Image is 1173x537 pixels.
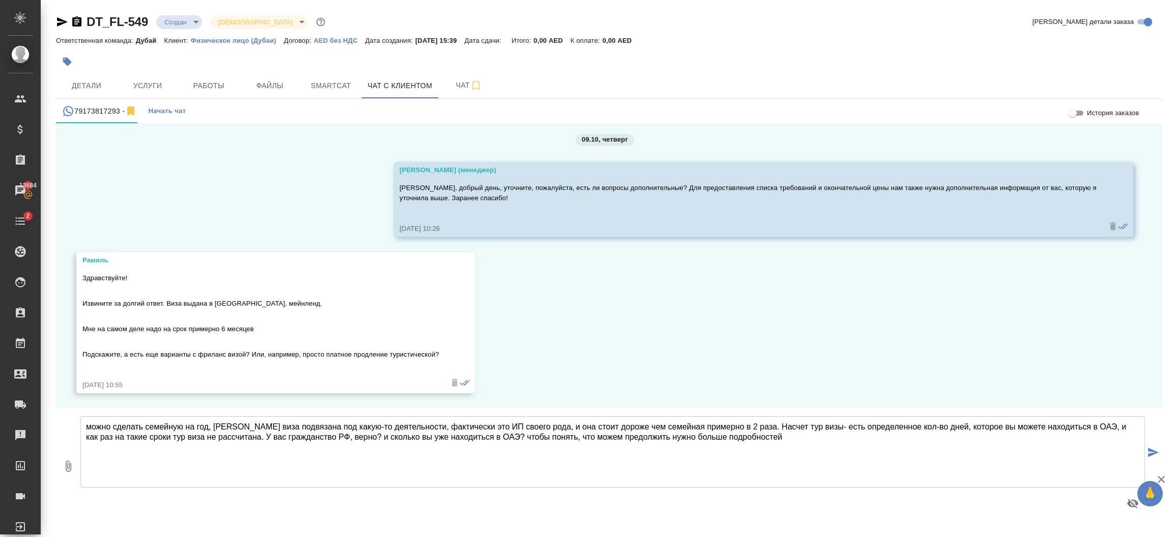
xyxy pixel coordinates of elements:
[143,99,191,123] button: Начать чат
[191,36,284,44] a: Физическое лицо (Дубаи)
[82,255,439,265] div: Рамиль
[444,79,493,92] span: Чат
[534,37,570,44] p: 0,00 AED
[470,79,482,92] svg: Подписаться
[148,105,186,117] span: Начать чат
[184,79,233,92] span: Работы
[314,36,365,44] a: AED без НДС
[20,211,36,221] span: 2
[1141,483,1159,504] span: 🙏
[464,37,504,44] p: Дата сдачи:
[62,105,137,118] div: 79173817293 (Рамиль) - (undefined)
[602,37,639,44] p: 0,00 AED
[82,273,439,283] p: Здравствуйте!
[191,37,284,44] p: Физическое лицо (Дубаи)
[3,178,38,203] a: 13684
[314,15,327,29] button: Доп статусы указывают на важность/срочность заказа
[400,165,1098,175] div: [PERSON_NAME] (менеджер)
[210,15,308,29] div: Создан
[125,105,137,117] svg: Отписаться
[215,18,295,26] button: [DEMOGRAPHIC_DATA]
[314,37,365,44] p: AED без НДС
[400,224,1098,234] div: [DATE] 10:26
[1087,108,1139,118] span: История заказов
[13,180,43,191] span: 13684
[284,37,314,44] p: Договор:
[245,79,294,92] span: Файлы
[56,37,136,44] p: Ответственная команда:
[62,79,111,92] span: Детали
[161,18,190,26] button: Создан
[56,16,68,28] button: Скопировать ссылку для ЯМессенджера
[306,79,355,92] span: Smartcat
[136,37,164,44] p: Дубай
[400,183,1098,203] p: [PERSON_NAME], добрый день, уточните, пожалуйста, есть ли вопросы дополнительные? Для предоставле...
[87,15,148,29] a: DT_FL-549
[365,37,415,44] p: Дата создания:
[582,135,628,145] p: 09.10, четверг
[368,79,432,92] span: Чат с клиентом
[512,37,534,44] p: Итого:
[3,208,38,234] a: 2
[1137,481,1163,506] button: 🙏
[82,299,439,309] p: Извините за долгий ответ. Виза выдана в [GEOGRAPHIC_DATA], мейнленд.
[164,37,190,44] p: Клиент:
[82,324,439,334] p: Мне на самом деле надо на срок примерно 6 месяцев
[1032,17,1134,27] span: [PERSON_NAME] детали заказа
[571,37,603,44] p: К оплате:
[56,50,78,73] button: Добавить тэг
[82,380,439,390] div: [DATE] 10:55
[123,79,172,92] span: Услуги
[156,15,202,29] div: Создан
[82,350,439,360] p: Подскажите, а есть еще варианты с фриланс визой? Или, например, просто платное продление туристич...
[415,37,465,44] p: [DATE] 15:39
[56,99,1162,123] div: simple tabs example
[71,16,83,28] button: Скопировать ссылку
[1121,491,1145,516] button: Предпросмотр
